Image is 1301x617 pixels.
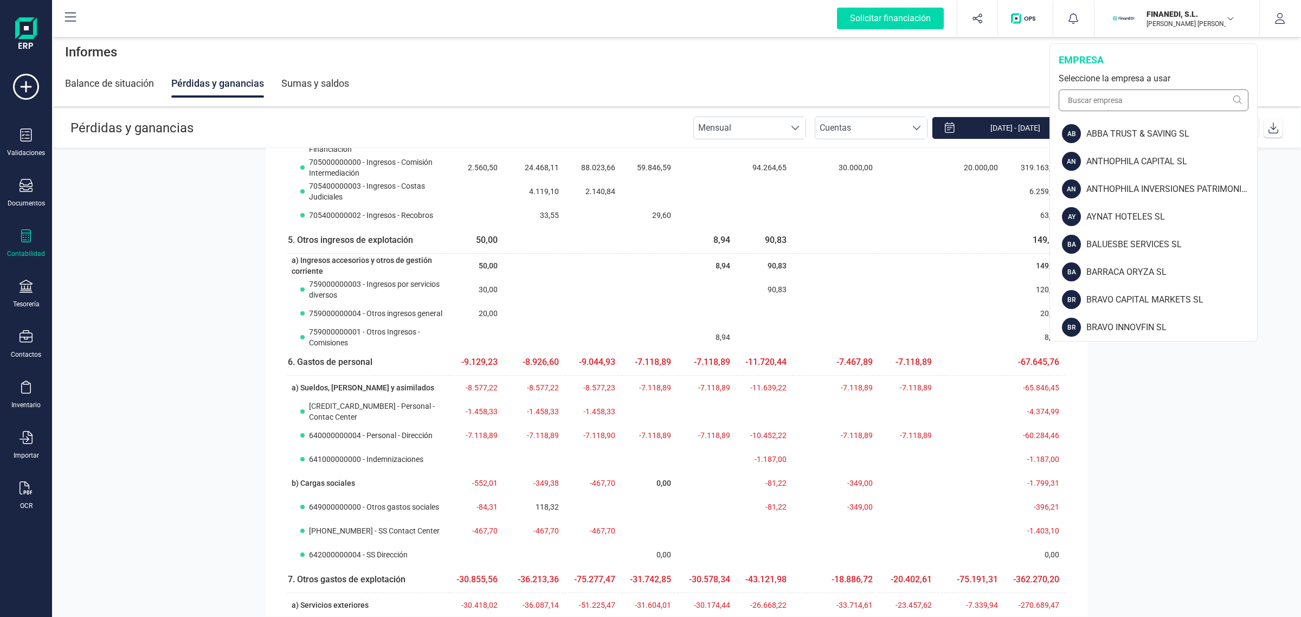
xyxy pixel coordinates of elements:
[815,117,906,139] span: Cuentas
[1004,1,1046,36] button: Logo de OPS
[292,601,369,609] span: a) Servicios exteriores
[70,120,194,136] span: Pérdidas y ganancias
[793,376,879,400] td: -7.118,89
[622,471,678,495] td: 0,00
[1004,495,1066,519] td: -396,21
[737,254,793,278] td: 90,83
[565,349,622,376] td: -9.044,93
[824,1,957,36] button: Solicitar financiación
[1004,471,1066,495] td: -1.799,31
[450,349,504,376] td: -9.129,23
[737,349,793,376] td: -11.720,44
[1059,53,1248,68] div: empresa
[1086,155,1257,168] div: ANTHOPHILA CAPITAL SL
[1004,203,1066,227] td: 63,15
[288,357,372,367] span: 6. Gastos de personal
[1086,293,1257,306] div: BRAVO CAPITAL MARKETS SL
[65,69,154,98] div: Balance de situación
[1062,262,1081,281] div: BA
[1004,376,1066,400] td: -65.846,45
[694,117,785,139] span: Mensual
[565,400,622,423] td: -1.458,33
[793,495,879,519] td: -349,00
[1004,567,1066,593] td: -362.270,20
[1059,72,1248,85] div: Seleccione la empresa a usar
[565,567,622,593] td: -75.277,47
[737,495,793,519] td: -81,22
[450,227,504,254] td: 50,00
[1004,543,1066,567] td: 0,00
[11,401,41,409] div: Inventario
[309,308,442,319] span: 759000000004 - Otros ingresos general
[565,376,622,400] td: -8.577,23
[11,350,41,359] div: Contactos
[1086,238,1257,251] div: BALUESBE SERVICES SL
[678,227,737,254] td: 8,94
[52,35,1301,69] div: Informes
[879,567,938,593] td: -20.402,61
[450,567,504,593] td: -30.855,56
[309,210,433,221] span: 705400000002 - Ingresos - Recobros
[793,471,879,495] td: -349,00
[20,502,33,510] div: OCR
[737,156,793,179] td: 94.264,65
[450,495,504,519] td: -84,31
[1086,127,1257,140] div: ABBA TRUST & SAVING SL
[737,227,793,254] td: 90,83
[1086,266,1257,279] div: BARRACA ORYZA SL
[450,301,504,325] td: 20,00
[504,471,565,495] td: -349,38
[504,519,565,543] td: -467,70
[281,69,349,98] div: Sumas y saldos
[1062,318,1081,337] div: BR
[1004,301,1066,325] td: 20,00
[565,519,622,543] td: -467,70
[504,400,565,423] td: -1.458,33
[309,430,433,441] span: 640000000004 - Personal - Dirección
[171,69,264,98] div: Pérdidas y ganancias
[7,249,45,258] div: Contabilidad
[1062,152,1081,171] div: AN
[450,156,504,179] td: 2.560,50
[793,349,879,376] td: -7.467,89
[1011,13,1040,24] img: Logo de OPS
[678,349,737,376] td: -7.118,89
[504,567,565,593] td: -36.213,36
[450,519,504,543] td: -467,70
[450,471,504,495] td: -552,01
[793,567,879,593] td: -18.886,72
[14,451,39,460] div: Importar
[450,278,504,301] td: 30,00
[879,349,938,376] td: -7.118,89
[622,349,678,376] td: -7.118,89
[622,156,678,179] td: 59.846,59
[1062,235,1081,254] div: BA
[678,254,737,278] td: 8,94
[1062,207,1081,226] div: AY
[450,254,504,278] td: 50,00
[1147,20,1233,28] p: [PERSON_NAME] [PERSON_NAME]
[504,376,565,400] td: -8.577,22
[309,181,449,202] span: 705400000003 - Ingresos - Costas Judiciales
[450,423,504,447] td: -7.118,89
[450,376,504,400] td: -8.577,22
[1086,210,1257,223] div: AYNAT HOTELES SL
[565,156,622,179] td: 88.023,66
[737,447,793,471] td: -1.187,00
[1004,423,1066,447] td: -60.284,46
[309,454,423,465] span: 641000000000 - Indemnizaciones
[8,199,45,208] div: Documentos
[292,479,355,487] span: b) Cargas sociales
[565,179,622,203] td: 2.140,84
[1004,519,1066,543] td: -1.403,10
[622,423,678,447] td: -7.118,89
[678,423,737,447] td: -7.118,89
[504,156,565,179] td: 24.468,11
[1062,179,1081,198] div: AN
[288,235,413,245] span: 5. Otros ingresos de explotación
[879,423,938,447] td: -7.118,89
[309,401,449,422] span: [CREDIT_CARD_NUMBER] - Personal - Contac Center
[737,471,793,495] td: -81,22
[504,203,565,227] td: 33,55
[1059,89,1248,111] input: Buscar empresa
